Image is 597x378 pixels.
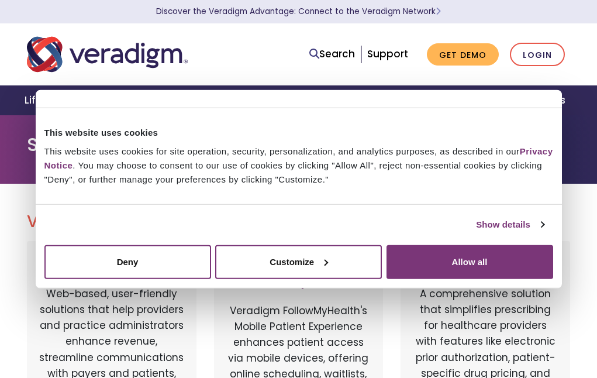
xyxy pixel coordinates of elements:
[44,144,553,186] div: This website uses cookies for site operation, security, personalization, and analytics purposes, ...
[227,85,350,115] a: Healthcare Providers
[387,245,553,279] button: Allow all
[44,126,553,140] div: This website uses cookies
[156,6,441,17] a: Discover the Veradigm Advantage: Connect to the Veradigm NetworkLearn More
[27,35,188,74] img: Veradigm logo
[44,245,211,279] button: Deny
[215,245,382,279] button: Customize
[309,46,355,62] a: Search
[226,255,372,289] h3: Veradigm FollowMyHealth
[101,85,227,115] a: Health Plans + Payers
[44,146,553,170] a: Privacy Notice
[27,212,571,232] h2: Veradigm Solutions
[27,133,571,156] h1: Solution Login
[455,85,512,115] a: Insights
[476,218,544,232] a: Show details
[367,47,408,61] a: Support
[513,85,579,115] a: About Us
[18,85,101,115] a: Life Sciences
[436,6,441,17] span: Learn More
[510,43,565,67] a: Login
[350,85,455,115] a: Health IT Vendors
[427,43,499,66] a: Get Demo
